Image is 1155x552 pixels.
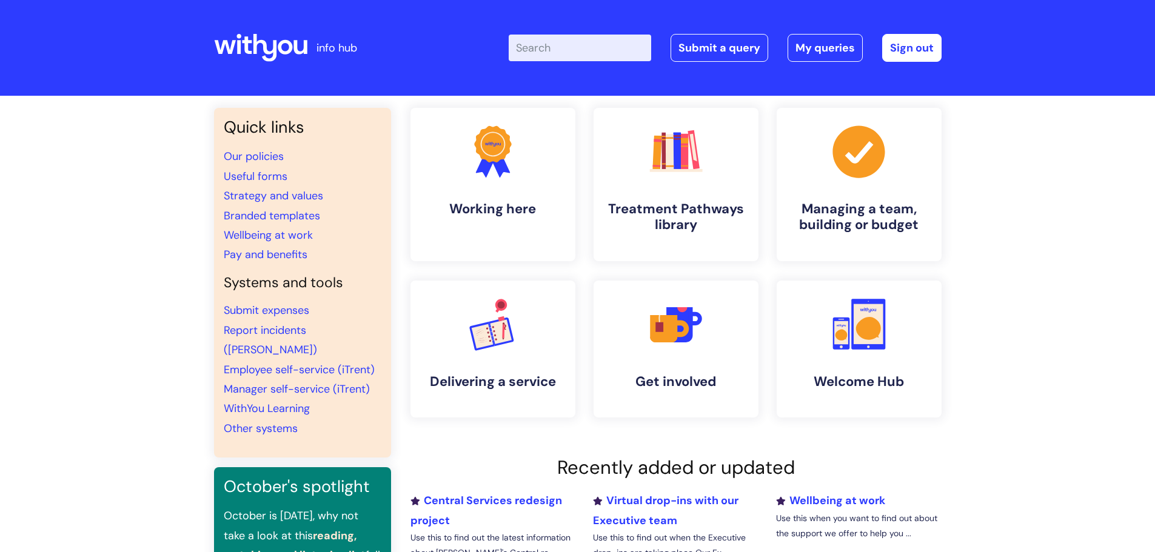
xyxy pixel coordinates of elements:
[786,374,932,390] h4: Welcome Hub
[410,108,575,261] a: Working here
[224,274,381,291] h4: Systems and tools
[224,303,309,318] a: Submit expenses
[420,374,566,390] h4: Delivering a service
[224,382,370,396] a: Manager self-service (iTrent)
[594,108,758,261] a: Treatment Pathways library
[603,201,749,233] h4: Treatment Pathways library
[777,281,942,417] a: Welcome Hub
[224,118,381,137] h3: Quick links
[224,188,323,203] a: Strategy and values
[224,169,287,184] a: Useful forms
[316,38,357,58] p: info hub
[410,281,575,417] a: Delivering a service
[603,374,749,390] h4: Get involved
[786,201,932,233] h4: Managing a team, building or budget
[410,493,562,527] a: Central Services redesign project
[224,149,284,164] a: Our policies
[882,34,942,62] a: Sign out
[777,108,942,261] a: Managing a team, building or budget
[671,34,768,62] a: Submit a query
[224,401,310,416] a: WithYou Learning
[224,477,381,496] h3: October's spotlight
[776,511,941,541] p: Use this when you want to find out about the support we offer to help you ...
[509,35,651,61] input: Search
[224,421,298,436] a: Other systems
[410,456,942,479] h2: Recently added or updated
[776,493,885,508] a: Wellbeing at work
[509,34,942,62] div: | -
[224,208,320,223] a: Branded templates
[788,34,863,62] a: My queries
[224,362,375,377] a: Employee self-service (iTrent)
[594,281,758,417] a: Get involved
[224,247,307,262] a: Pay and benefits
[420,201,566,217] h4: Working here
[593,493,738,527] a: Virtual drop-ins with our Executive team
[224,323,317,357] a: Report incidents ([PERSON_NAME])
[224,228,313,242] a: Wellbeing at work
